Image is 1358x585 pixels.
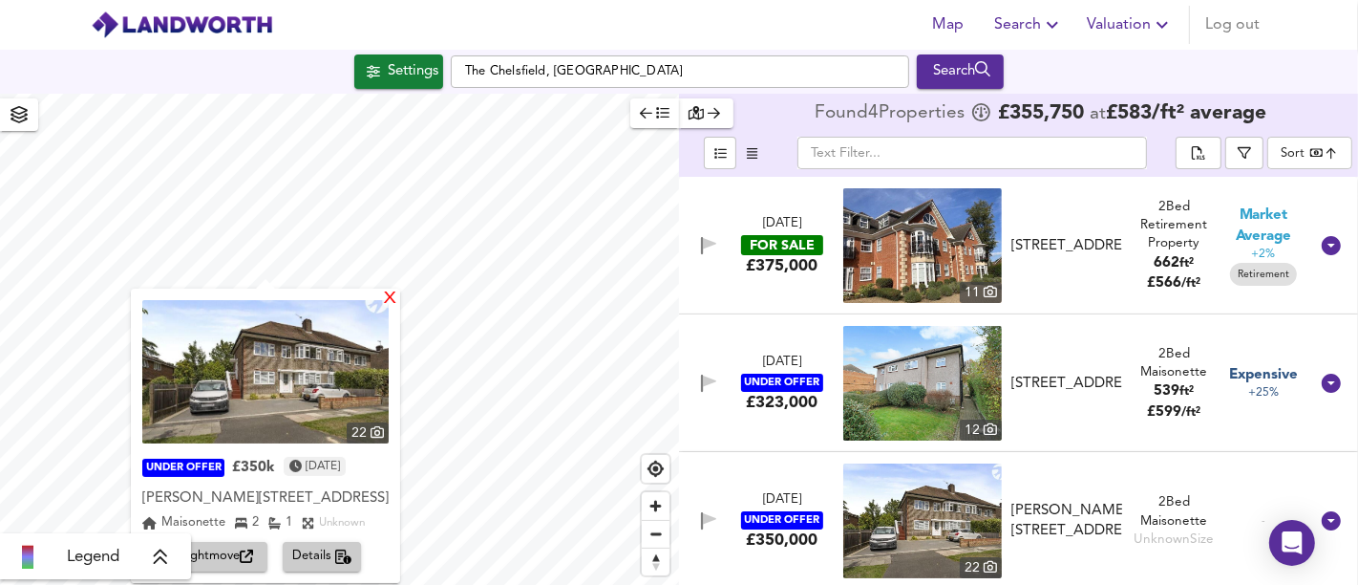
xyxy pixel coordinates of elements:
div: Sort [1281,144,1305,162]
span: £ 566 [1148,276,1201,291]
div: 2 [235,513,259,532]
div: Station Road, Orpington, BR6 0SD [1004,236,1130,256]
span: Search [994,11,1064,38]
input: Text Filter... [797,137,1147,169]
span: £ 355,750 [998,104,1084,123]
div: [PERSON_NAME][STREET_ADDRESS] [1011,501,1122,542]
div: [DATE] [763,215,801,233]
div: £375,000 [746,255,817,276]
div: 22 [960,557,1002,578]
div: £323,000 [746,392,817,413]
span: 662 [1155,256,1180,271]
div: UNDER OFFER [741,511,823,530]
div: £350,000 [746,530,817,551]
div: 1 [268,513,292,532]
svg: Show Details [1320,372,1343,395]
span: at [1090,105,1106,123]
button: Find my location [642,455,669,483]
button: Zoom in [642,492,669,520]
div: 2 Bed Retirement Property [1130,198,1220,253]
button: Map [918,6,979,44]
time: Tuesday, July 22, 2025 at 5:40:04 PM [306,457,340,476]
span: Valuation [1087,11,1174,38]
div: [DATE] [763,491,801,509]
span: £ 583 / ft² average [1106,103,1266,123]
div: Warren Road, Chelsfield, Kent, BR6 6ES [1004,501,1130,542]
div: [STREET_ADDRESS] [1011,236,1122,256]
div: Maisonette [142,513,225,532]
span: Rightmove [180,546,258,568]
button: Settings [354,54,443,89]
div: X [382,291,398,309]
button: Zoom out [642,520,669,548]
a: property thumbnail 12 [843,326,1002,441]
div: FOR SALE [741,235,823,255]
div: UNDER OFFER [741,374,823,392]
a: Rightmove [170,542,275,572]
div: Settings [388,59,438,84]
div: UNDER OFFER [142,460,224,478]
span: Retirement [1230,268,1297,282]
div: Windsor Drive, Chelsfield, BR6 6HD [1004,374,1130,394]
button: Search [917,54,1004,89]
svg: Show Details [1320,234,1343,257]
div: 2 Bed Maisonette [1130,345,1220,382]
a: property thumbnail 22 [142,300,389,444]
span: Zoom out [642,521,669,548]
img: property thumbnail [843,326,1002,441]
div: Found 4 Propert ies [815,104,969,123]
span: / ft² [1182,277,1201,290]
span: Market Average [1219,206,1308,247]
a: property thumbnail 22 [843,464,1002,578]
div: Sort [1267,137,1352,169]
div: 22 [347,422,389,444]
div: [DATE]UNDER OFFER£323,000 property thumbnail 12 [STREET_ADDRESS]2Bed Maisonette539ft²£599/ft² Exp... [679,314,1358,452]
div: 12 [960,420,1002,441]
span: ft² [1180,257,1195,270]
svg: Show Details [1320,509,1343,532]
span: +25% [1248,385,1279,401]
span: Expensive [1229,365,1298,385]
button: Valuation [1079,6,1181,44]
span: / ft² [1182,406,1201,419]
div: 11 [960,282,1002,303]
div: Search [922,59,999,84]
a: property thumbnail 11 [843,188,1002,303]
div: Run Your Search [917,54,1004,89]
span: Details [292,546,352,568]
img: property thumbnail [843,188,1002,303]
button: Reset bearing to north [642,548,669,575]
div: Click to configure Search Settings [354,54,443,89]
input: Enter a location... [451,55,909,88]
div: 2 Bed Maisonette [1130,493,1220,531]
button: Search [987,6,1072,44]
div: Open Intercom Messenger [1269,520,1315,566]
span: Map [925,11,971,38]
img: logo [91,11,273,39]
img: property thumbnail [843,464,1002,578]
div: Unknown [319,513,365,532]
div: £350k [232,459,274,478]
span: Legend [67,546,119,569]
div: split button [1176,137,1221,169]
div: [STREET_ADDRESS] [1011,374,1122,394]
button: Rightmove [170,542,267,572]
div: Warren Road, Chelsfield, Kent, BR6 [142,487,389,511]
span: ft² [1180,385,1195,398]
button: Log out [1198,6,1267,44]
span: £ 599 [1148,405,1201,420]
div: [PERSON_NAME][STREET_ADDRESS] [142,489,389,509]
span: Log out [1205,11,1260,38]
span: +2% [1252,247,1276,263]
div: [DATE] [763,354,801,372]
img: property thumbnail [142,300,389,444]
span: 539 [1155,384,1180,399]
div: Unknown Size [1135,531,1215,549]
span: Reset bearing to north [642,549,669,575]
button: Details [283,542,362,572]
span: - [1262,514,1265,529]
div: [DATE]FOR SALE£375,000 property thumbnail 11 [STREET_ADDRESS]2Bed Retirement Property662ft²£566/f... [679,177,1358,314]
